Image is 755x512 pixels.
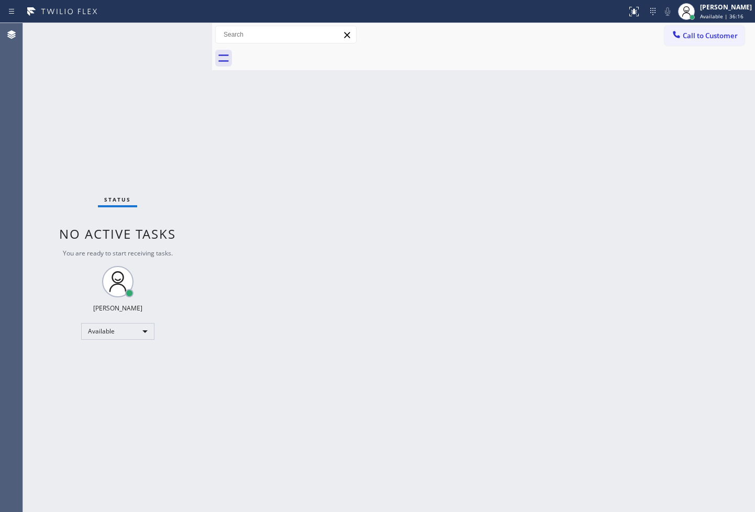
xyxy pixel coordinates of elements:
[700,13,743,20] span: Available | 36:16
[216,26,356,43] input: Search
[81,323,154,340] div: Available
[683,31,738,40] span: Call to Customer
[660,4,675,19] button: Mute
[104,196,131,203] span: Status
[59,225,176,242] span: No active tasks
[664,26,745,46] button: Call to Customer
[700,3,752,12] div: [PERSON_NAME]
[63,249,173,258] span: You are ready to start receiving tasks.
[93,304,142,313] div: [PERSON_NAME]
